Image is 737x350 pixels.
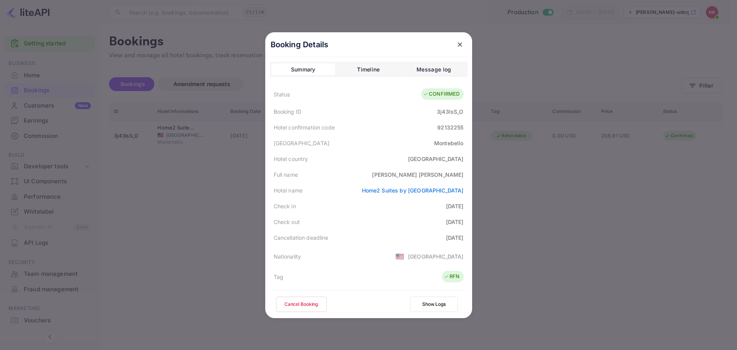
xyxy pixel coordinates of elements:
[423,90,459,98] div: CONFIRMED
[408,155,464,163] div: [GEOGRAPHIC_DATA]
[410,297,458,312] button: Show Logs
[437,123,463,131] div: 92132255
[274,171,298,179] div: Full name
[274,108,302,116] div: Booking ID
[274,90,290,98] div: Status
[276,297,327,312] button: Cancel Booking
[434,139,464,147] div: Montebello
[444,273,459,280] div: RFN
[446,218,464,226] div: [DATE]
[402,63,466,76] button: Message log
[357,65,380,74] div: Timeline
[274,252,301,260] div: Nationality
[274,155,308,163] div: Hotel country
[372,171,463,179] div: [PERSON_NAME] [PERSON_NAME]
[337,63,400,76] button: Timeline
[274,186,303,194] div: Hotel name
[453,38,467,51] button: close
[446,234,464,242] div: [DATE]
[274,139,330,147] div: [GEOGRAPHIC_DATA]
[271,63,335,76] button: Summary
[274,218,300,226] div: Check out
[408,252,464,260] div: [GEOGRAPHIC_DATA]
[274,234,329,242] div: Cancellation deadline
[271,39,329,50] p: Booking Details
[437,108,463,116] div: 3j43lsS_O
[274,273,283,281] div: Tag
[362,187,464,194] a: Home2 Suites by [GEOGRAPHIC_DATA]
[291,65,316,74] div: Summary
[416,65,451,74] div: Message log
[274,123,335,131] div: Hotel confirmation code
[274,202,296,210] div: Check in
[446,202,464,210] div: [DATE]
[395,249,404,263] span: United States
